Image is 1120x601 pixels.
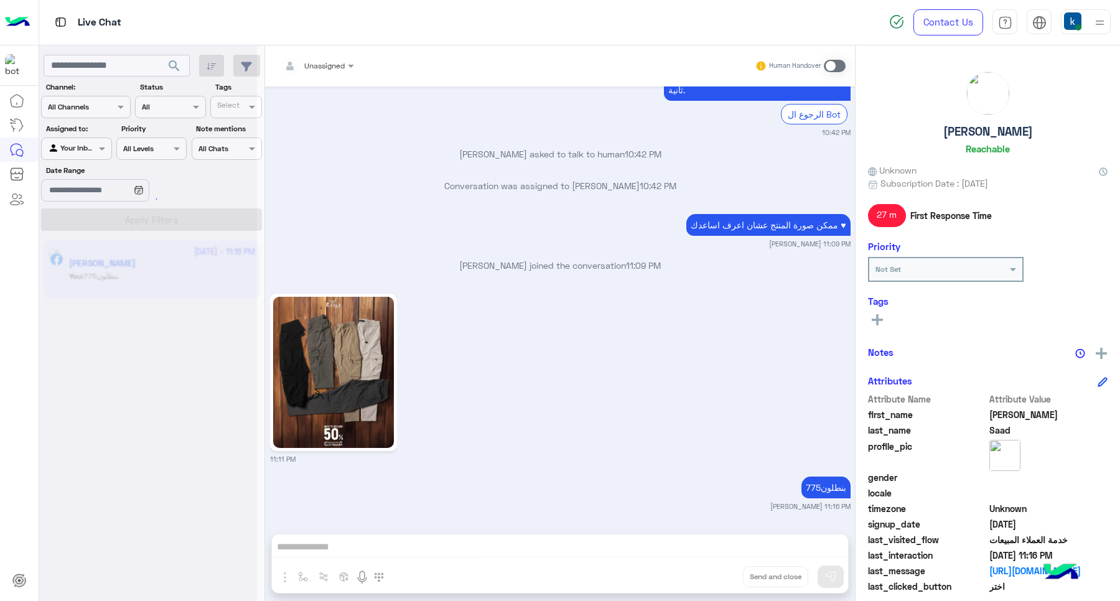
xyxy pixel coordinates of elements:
p: 26/9/2025, 11:16 PM [801,477,851,498]
img: spinner [889,14,904,29]
span: 10:42 PM [625,149,661,159]
p: Live Chat [78,14,121,31]
p: 26/9/2025, 11:09 PM [686,214,850,236]
span: null [989,471,1108,484]
span: 27 m [868,204,906,226]
img: tab [1032,16,1047,30]
a: tab [992,9,1017,35]
span: profile_pic [868,440,987,468]
h5: [PERSON_NAME] [943,124,1033,139]
button: Send and close [743,566,808,587]
span: 10:42 PM [640,180,676,191]
span: 2025-09-26T20:16:15.304Z [989,549,1108,562]
small: [PERSON_NAME] 11:16 PM [770,501,851,511]
span: Subscription Date : [DATE] [880,177,988,190]
p: [PERSON_NAME] joined the conversation [270,259,851,272]
div: loading... [137,188,159,210]
span: Unknown [868,164,917,177]
small: 10:42 PM [822,128,851,137]
img: tab [998,16,1012,30]
span: اختر [989,580,1108,593]
img: add [1096,348,1107,359]
span: First Response Time [910,209,992,222]
div: الرجوع ال Bot [781,104,847,124]
h6: Notes [868,347,894,358]
span: Mohamed [989,408,1108,421]
p: [PERSON_NAME] asked to talk to human [270,147,851,161]
b: Not Set [875,264,901,274]
small: 11:11 PM [270,454,296,464]
h6: Tags [868,296,1108,307]
span: Saad [989,424,1108,437]
h6: Reachable [966,143,1010,154]
span: last_message [868,564,987,577]
span: 11:09 PM [626,260,661,271]
small: [PERSON_NAME] 11:09 PM [769,239,851,249]
span: last_clicked_button [868,580,987,593]
img: picture [989,440,1020,471]
img: notes [1075,348,1085,358]
img: Logo [5,9,30,35]
h6: Priority [868,241,900,252]
span: Attribute Name [868,393,987,406]
p: Conversation was assigned to [PERSON_NAME] [270,179,851,192]
span: Unknown [989,502,1108,515]
img: hulul-logo.png [1039,551,1083,595]
span: Attribute Value [989,393,1108,406]
img: profile [1092,15,1108,30]
img: tab [53,14,68,30]
span: timezone [868,502,987,515]
span: last_interaction [868,549,987,562]
span: Unassigned [304,61,345,70]
span: 2024-09-13T07:47:31.086Z [989,518,1108,531]
span: signup_date [868,518,987,531]
a: Contact Us [913,9,983,35]
img: 713415422032625 [5,54,27,77]
h6: Attributes [868,375,912,386]
span: خدمة العملاء المبيعات [989,533,1108,546]
span: null [989,487,1108,500]
span: locale [868,487,987,500]
small: Human Handover [769,61,821,71]
span: last_name [868,424,987,437]
img: 545793416_1320223893109409_4865671382359123176_n.jpg [273,297,394,448]
a: [URL][DOMAIN_NAME] [989,564,1108,577]
span: first_name [868,408,987,421]
img: picture [967,72,1009,114]
span: last_visited_flow [868,533,987,546]
img: userImage [1064,12,1081,30]
span: gender [868,471,987,484]
div: Select [215,100,240,114]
